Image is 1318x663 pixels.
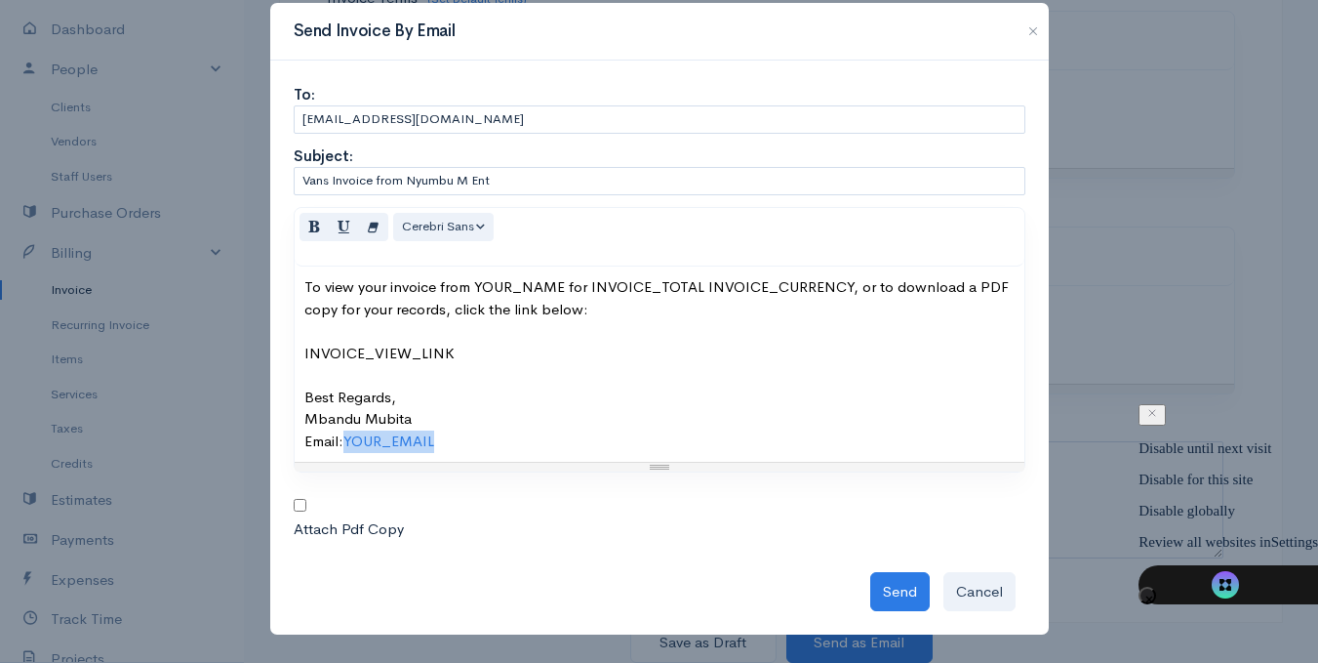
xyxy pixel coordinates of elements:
button: Font Family [393,213,495,241]
button: Underline (CTRL+U) [329,213,359,241]
div: Resize [295,463,1024,472]
button: Send [870,572,930,612]
a: YOUR_EMAIL [343,432,434,450]
span: Cerebri Sans [402,218,474,234]
button: Bold (CTRL+B) [300,213,330,241]
div: Attach Pdf Copy [294,518,1025,541]
button: Cancel [943,572,1016,612]
strong: To: [294,85,315,104]
h3: Send Invoice By Email [294,19,456,44]
div: To view your invoice from YOUR_NAME for INVOICE_TOTAL INVOICE_CURRENCY, or to download a PDF copy... [304,276,1015,452]
button: Remove Font Style (CTRL+\) [358,213,388,241]
input: Email [294,105,1025,134]
strong: Subject: [294,146,353,165]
